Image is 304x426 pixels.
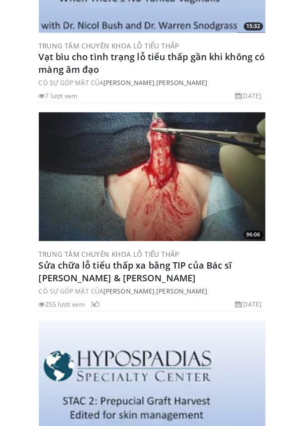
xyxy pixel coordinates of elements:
img: 88625417-9ff6-4d1f-b5bd-976db61683ef.300x170_q85_crop-smart_upscale.jpg [39,113,266,241]
font: 96:06 [247,231,261,239]
a: Trung tâm chuyên khoa lỗ tiểu thấp [39,42,180,51]
a: [PERSON_NAME] [157,287,208,296]
font: [DATE] [241,300,262,309]
font: [DATE] [241,92,262,100]
font: 3 [90,300,94,309]
a: [PERSON_NAME] [157,79,208,87]
a: Trung tâm chuyên khoa lỗ tiểu thấp [39,250,180,259]
a: Sửa chữa lỗ tiểu thấp xa bằng TIP của Bác sĩ [PERSON_NAME] & [PERSON_NAME] [39,260,232,284]
font: 15:32 [247,23,261,30]
a: [PERSON_NAME] [103,287,154,296]
a: 96:06 [39,113,266,241]
font: , [155,287,157,296]
font: CÓ SỰ GÓP MẶT CỦA [39,287,104,296]
font: , [155,79,157,87]
font: 255 lượt xem [45,300,85,309]
font: 7 lượt xem [45,92,78,100]
font: CÓ SỰ GÓP MẶT CỦA [39,79,104,87]
a: [PERSON_NAME] [103,79,154,87]
a: Vạt bìu cho tình trạng lỗ tiểu thấp gần khi không có màng âm đạo [39,51,265,76]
